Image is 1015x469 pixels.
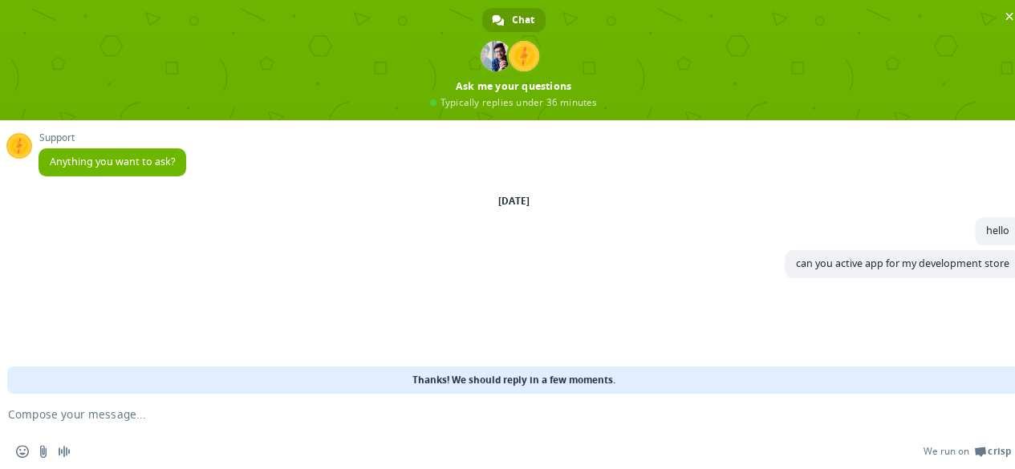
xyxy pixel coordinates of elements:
[58,445,71,458] span: Audio message
[16,445,29,458] span: Insert an emoji
[37,445,50,458] span: Send a file
[498,196,530,206] div: [DATE]
[986,224,1009,237] span: hello
[412,366,615,394] span: Thanks! We should reply in a few moments.
[8,407,968,422] textarea: Compose your message...
[50,155,175,168] span: Anything you want to ask?
[482,8,546,32] div: Chat
[924,445,1011,458] a: We run onCrisp
[988,445,1011,458] span: Crisp
[512,8,534,32] span: Chat
[39,132,186,144] span: Support
[796,257,1009,270] span: can you active app for my development store
[924,445,969,458] span: We run on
